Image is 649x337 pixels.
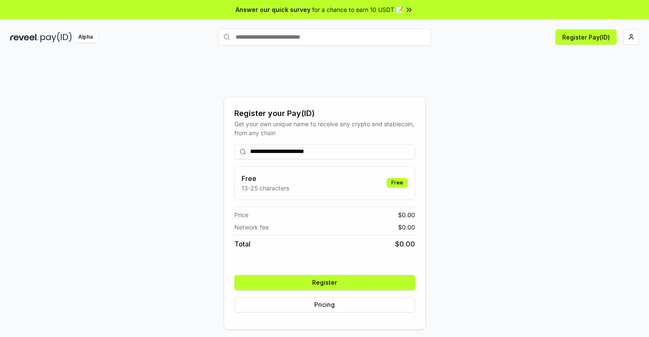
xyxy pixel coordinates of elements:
[236,5,310,14] span: Answer our quick survey
[74,32,97,42] div: Alpha
[234,297,415,312] button: Pricing
[234,108,415,119] div: Register your Pay(ID)
[234,239,250,249] span: Total
[395,239,415,249] span: $ 0.00
[398,210,415,219] span: $ 0.00
[242,173,289,184] h3: Free
[234,210,248,219] span: Price
[10,32,39,42] img: reveel_dark
[234,119,415,137] div: Get your own unique name to receive any crypto and stablecoin, from any chain
[312,5,403,14] span: for a chance to earn 10 USDT 📝
[555,29,617,45] button: Register Pay(ID)
[398,223,415,232] span: $ 0.00
[234,275,415,290] button: Register
[387,178,408,187] div: Free
[234,223,269,232] span: Network fee
[40,32,72,42] img: pay_id
[242,184,289,193] p: 13-25 characters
